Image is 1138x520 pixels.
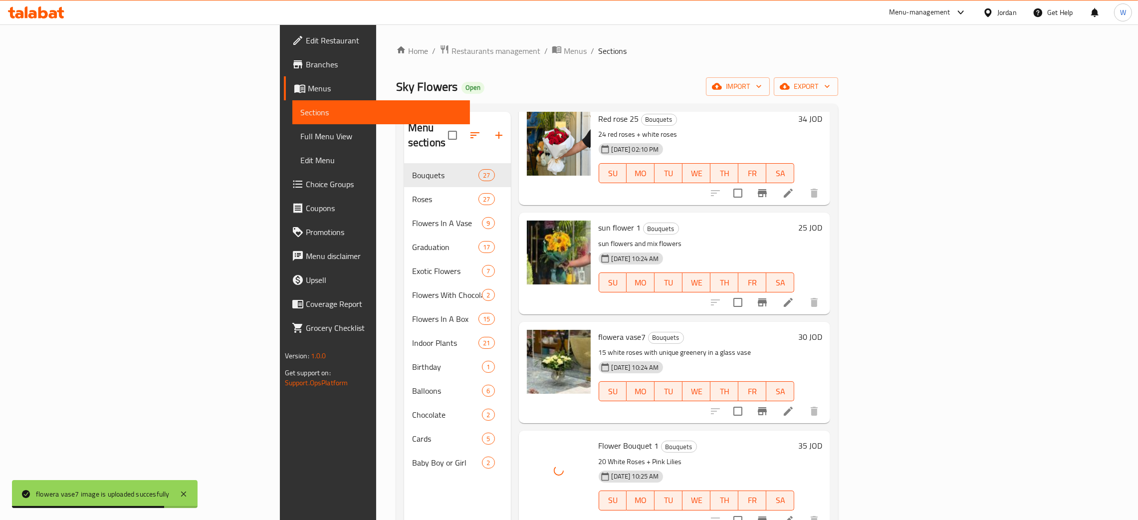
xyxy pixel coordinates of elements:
span: Edit Menu [300,154,462,166]
span: Coverage Report [306,298,462,310]
h6: 35 JOD [798,439,822,453]
button: MO [627,491,655,511]
div: items [482,265,494,277]
span: FR [742,493,762,508]
a: Support.OpsPlatform [285,376,348,389]
button: import [706,77,770,96]
div: Cards [412,433,482,445]
button: WE [683,491,710,511]
div: Jordan [997,7,1017,18]
button: MO [627,381,655,401]
span: Flowers In A Box [412,313,478,325]
h6: 30 JOD [798,330,822,344]
div: items [478,193,494,205]
span: TU [659,493,679,508]
span: 1.0.0 [311,349,326,362]
div: Flowers In A Vase9 [404,211,511,235]
span: MO [631,166,651,181]
span: Sections [598,45,627,57]
span: SU [603,275,623,290]
button: TH [710,272,738,292]
button: export [774,77,838,96]
span: Coupons [306,202,462,214]
span: 15 [479,314,494,324]
span: sun flower 1 [599,220,641,235]
div: Chocolate2 [404,403,511,427]
div: Cards5 [404,427,511,451]
div: Graduation17 [404,235,511,259]
button: FR [738,491,766,511]
span: MO [631,275,651,290]
button: TH [710,381,738,401]
span: 2 [482,458,494,468]
button: Branch-specific-item [750,290,774,314]
span: WE [686,384,706,399]
div: Balloons6 [404,379,511,403]
span: 5 [482,434,494,444]
span: [DATE] 02:10 PM [608,145,663,154]
div: Flowers In A Vase [412,217,482,229]
nav: Menu sections [404,159,511,479]
button: TU [655,163,683,183]
span: SA [770,384,790,399]
span: Bouquets [412,169,478,181]
span: Bouquets [642,114,677,125]
div: flowera vase7 image is uploaded succesfully [36,489,170,500]
p: 24 red roses + white roses [599,128,795,141]
span: Chocolate [412,409,482,421]
div: items [478,313,494,325]
button: WE [683,272,710,292]
button: SA [766,381,794,401]
button: SA [766,272,794,292]
span: Red rose 25 [599,111,639,126]
button: TU [655,381,683,401]
nav: breadcrumb [396,44,839,57]
span: FR [742,384,762,399]
div: items [482,409,494,421]
button: TH [710,491,738,511]
span: WE [686,493,706,508]
span: Menu disclaimer [306,250,462,262]
button: FR [738,381,766,401]
span: Exotic Flowers [412,265,482,277]
div: Exotic Flowers7 [404,259,511,283]
span: SU [603,166,623,181]
span: Indoor Plants [412,337,478,349]
span: 6 [482,386,494,396]
button: TU [655,491,683,511]
a: Edit Menu [292,148,470,172]
span: SU [603,493,623,508]
button: SU [599,272,627,292]
a: Promotions [284,220,470,244]
div: items [482,433,494,445]
span: SA [770,275,790,290]
span: SU [603,384,623,399]
span: 7 [482,266,494,276]
span: TU [659,275,679,290]
span: Select to update [727,292,748,313]
span: Restaurants management [452,45,540,57]
span: 21 [479,338,494,348]
span: Roses [412,193,478,205]
span: 27 [479,171,494,180]
button: TH [710,163,738,183]
span: Flowers With Chocolate [412,289,482,301]
span: TH [714,166,734,181]
p: sun flowers and mix flowers [599,238,795,250]
span: Sort sections [463,123,487,147]
span: Menus [308,82,462,94]
button: FR [738,163,766,183]
div: Birthday1 [404,355,511,379]
li: / [591,45,594,57]
span: WE [686,275,706,290]
a: Coverage Report [284,292,470,316]
a: Restaurants management [440,44,540,57]
span: Graduation [412,241,478,253]
span: WE [686,166,706,181]
div: Flowers With Chocolate2 [404,283,511,307]
a: Edit Restaurant [284,28,470,52]
img: Red rose 25 [527,112,591,176]
span: MO [631,493,651,508]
